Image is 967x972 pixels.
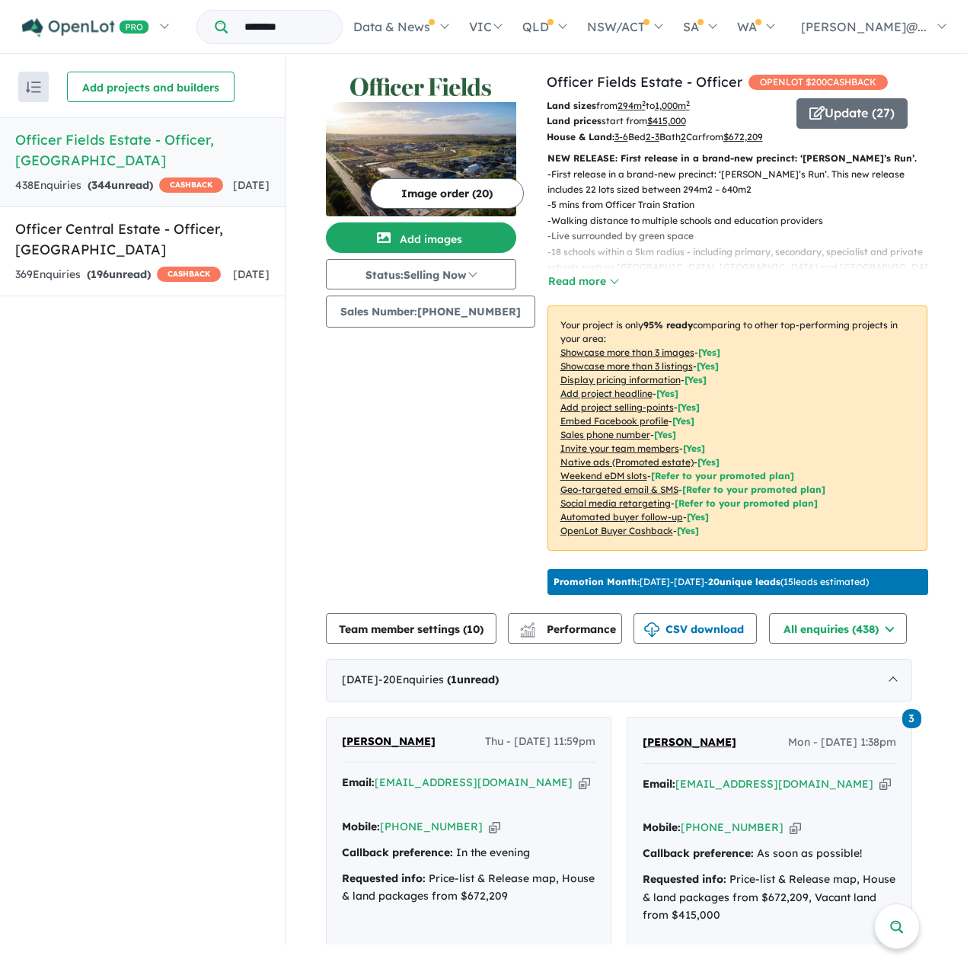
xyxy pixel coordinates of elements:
[547,273,619,290] button: Read more
[91,267,109,281] span: 196
[547,197,940,213] p: - 5 mins from Officer Train Station
[646,100,690,111] span: to
[723,131,763,142] u: $ 672,209
[560,347,694,358] u: Showcase more than 3 images
[326,222,516,253] button: Add images
[902,709,921,728] span: 3
[618,100,646,111] u: 294 m
[342,820,380,833] strong: Mobile:
[790,820,801,836] button: Copy
[233,178,270,192] span: [DATE]
[708,576,780,587] b: 20 unique leads
[326,296,535,328] button: Sales Number:[PHONE_NUMBER]
[67,72,235,102] button: Add projects and builders
[157,267,221,282] span: CASHBACK
[697,456,720,468] span: [Yes]
[697,360,719,372] span: [ Yes ]
[685,374,707,385] span: [ Yes ]
[342,733,436,751] a: [PERSON_NAME]
[560,443,679,454] u: Invite your team members
[682,484,825,495] span: [Refer to your promoted plan]
[647,115,686,126] u: $ 415,000
[654,429,676,440] span: [ Yes ]
[159,177,223,193] span: CASHBACK
[643,735,736,749] span: [PERSON_NAME]
[342,846,453,859] strong: Callback preference:
[796,98,908,129] button: Update (27)
[342,775,375,789] strong: Email:
[547,129,785,145] p: Bed Bath Car from
[698,347,720,358] span: [ Yes ]
[560,415,669,427] u: Embed Facebook profile
[15,129,270,171] h5: Officer Fields Estate - Officer , [GEOGRAPHIC_DATA]
[547,98,785,114] p: from
[643,846,754,860] strong: Callback preference:
[380,820,483,833] a: [PHONE_NUMBER]
[547,167,940,198] p: - First release in a brand-new precinct: ‘[PERSON_NAME]’s Run’. This new release includes 22 lots...
[451,673,457,686] span: 1
[485,733,595,751] span: Thu - [DATE] 11:59pm
[681,131,686,142] u: 2
[15,177,223,195] div: 438 Enquir ies
[520,627,535,637] img: bar-chart.svg
[326,259,516,289] button: Status:Selling Now
[88,178,153,192] strong: ( unread)
[788,734,896,752] span: Mon - [DATE] 1:38pm
[683,443,705,454] span: [ Yes ]
[342,870,595,906] div: Price-list & Release map, House & land packages from $672,209
[554,575,869,589] p: [DATE] - [DATE] - ( 15 leads estimated)
[560,401,674,413] u: Add project selling-points
[91,178,111,192] span: 344
[643,777,675,791] strong: Email:
[560,388,653,399] u: Add project headline
[560,360,693,372] u: Showcase more than 3 listings
[370,178,524,209] button: Image order (20)
[643,734,736,752] a: [PERSON_NAME]
[644,622,659,638] img: download icon
[902,708,921,728] a: 3
[467,622,480,636] span: 10
[687,511,709,523] span: [Yes]
[342,871,426,885] strong: Requested info:
[15,266,221,284] div: 369 Enquir ies
[547,245,940,276] p: - 18 schools within a 5km radius - including primary, secondary, specialist and private schools s...
[231,11,339,43] input: Try estate name, suburb, builder or developer
[26,82,41,93] img: sort.svg
[489,819,500,835] button: Copy
[801,19,927,34] span: [PERSON_NAME]@...
[642,99,646,107] sup: 2
[678,401,700,413] span: [ Yes ]
[560,497,671,509] u: Social media retargeting
[547,100,596,111] b: Land sizes
[769,613,907,644] button: All enquiries (438)
[22,18,149,37] img: Openlot PRO Logo White
[675,497,818,509] span: [Refer to your promoted plan]
[554,576,640,587] b: Promotion Month:
[332,78,510,96] img: Officer Fields Estate - Officer Logo
[547,305,927,551] p: Your project is only comparing to other top-performing projects in your area: - - - - - - - - - -...
[643,871,896,925] div: Price-list & Release map, House & land packages from $672,209, Vacant land from $415,000
[547,229,940,244] p: - Live surrounded by green space
[560,525,673,536] u: OpenLot Buyer Cashback
[547,114,785,129] p: start from
[560,456,694,468] u: Native ads (Promoted estate)
[560,484,678,495] u: Geo-targeted email & SMS
[378,673,499,686] span: - 20 Enquir ies
[547,151,927,166] p: NEW RELEASE: First release in a brand-new precinct: ‘[PERSON_NAME]’s Run’.
[560,470,647,481] u: Weekend eDM slots
[560,511,683,523] u: Automated buyer follow-up
[879,776,891,792] button: Copy
[643,845,896,863] div: As soon as possible!
[326,72,516,216] a: Officer Fields Estate - Officer LogoOfficer Fields Estate - Officer
[547,73,742,91] a: Officer Fields Estate - Officer
[447,673,499,686] strong: ( unread)
[522,622,616,636] span: Performance
[547,131,614,142] b: House & Land:
[643,820,681,834] strong: Mobile:
[656,388,678,399] span: [ Yes ]
[15,219,270,260] h5: Officer Central Estate - Officer , [GEOGRAPHIC_DATA]
[547,213,940,229] p: - Walking distance to multiple schools and education providers
[326,659,912,702] div: [DATE]
[677,525,699,536] span: [Yes]
[87,267,151,281] strong: ( unread)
